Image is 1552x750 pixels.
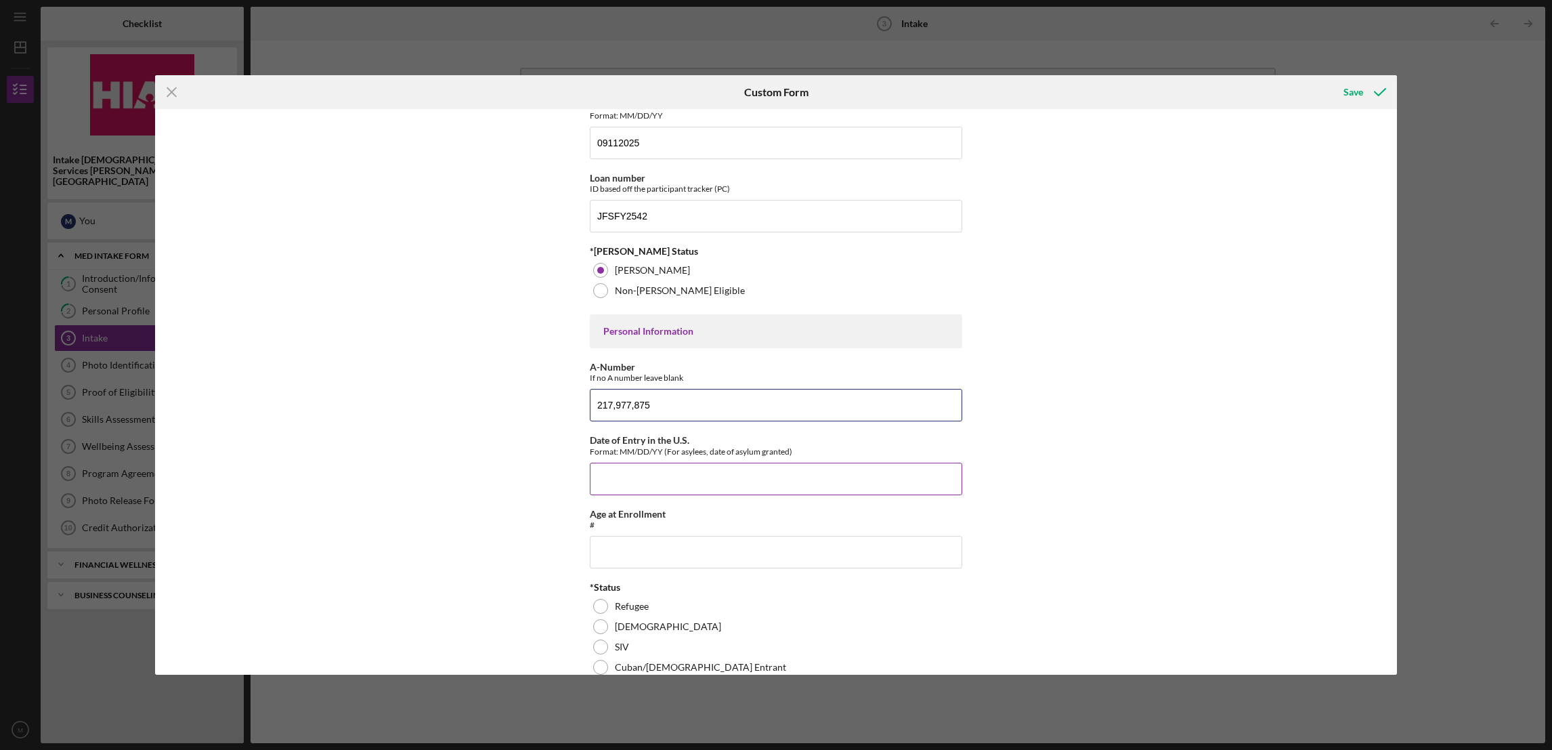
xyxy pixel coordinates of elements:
[1343,79,1363,106] div: Save
[615,621,721,632] label: [DEMOGRAPHIC_DATA]
[590,582,962,593] div: *Status
[603,326,949,337] div: Personal Information
[615,285,745,296] label: Non-[PERSON_NAME] Eligible
[590,361,635,373] label: A-Number
[590,99,670,110] label: Date of Enrollment
[590,508,666,520] label: Age at Enrollment
[590,172,645,184] label: Loan number
[590,373,962,383] div: If no A number leave blank
[615,642,629,652] label: SIV
[590,246,962,257] div: *[PERSON_NAME] Status
[1330,79,1397,106] button: Save
[590,520,962,530] div: #
[615,601,649,612] label: Refugee
[590,446,962,457] div: Format: MM/DD/YY (For asylees, date of asylum granted)
[744,86,809,98] h6: Custom Form
[615,662,786,673] label: Cuban/[DEMOGRAPHIC_DATA] Entrant
[590,434,689,446] label: Date of Entry in the U.S.
[590,110,962,121] div: Format: MM/DD/YY
[590,184,962,194] div: ID based off the participant tracker (PC)
[615,265,690,276] label: [PERSON_NAME]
